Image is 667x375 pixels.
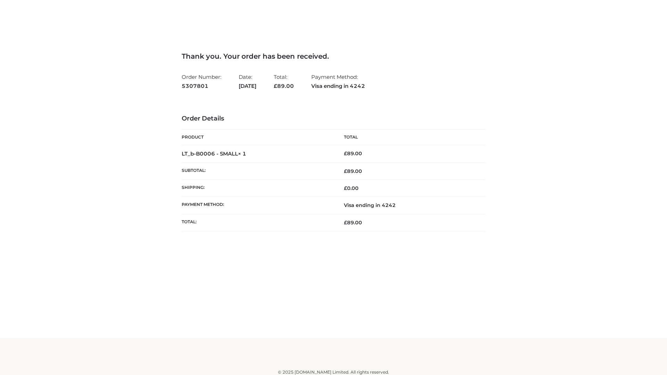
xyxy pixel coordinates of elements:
li: Payment Method: [311,71,365,92]
td: Visa ending in 4242 [333,197,485,214]
h3: Order Details [182,115,485,123]
strong: LT_b-B0006 - SMALL [182,150,246,157]
th: Total: [182,214,333,231]
li: Total: [274,71,294,92]
li: Date: [239,71,256,92]
span: 89.00 [344,219,362,226]
strong: Visa ending in 4242 [311,82,365,91]
bdi: 0.00 [344,185,359,191]
th: Shipping: [182,180,333,197]
strong: [DATE] [239,82,256,91]
th: Subtotal: [182,162,333,180]
span: £ [344,185,347,191]
span: £ [274,83,277,89]
span: 89.00 [344,168,362,174]
li: Order Number: [182,71,221,92]
h3: Thank you. Your order has been received. [182,52,485,60]
th: Product [182,130,333,145]
bdi: 89.00 [344,150,362,157]
th: Total [333,130,485,145]
span: £ [344,168,347,174]
span: 89.00 [274,83,294,89]
th: Payment method: [182,197,333,214]
span: £ [344,219,347,226]
strong: × 1 [238,150,246,157]
span: £ [344,150,347,157]
strong: 5307801 [182,82,221,91]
